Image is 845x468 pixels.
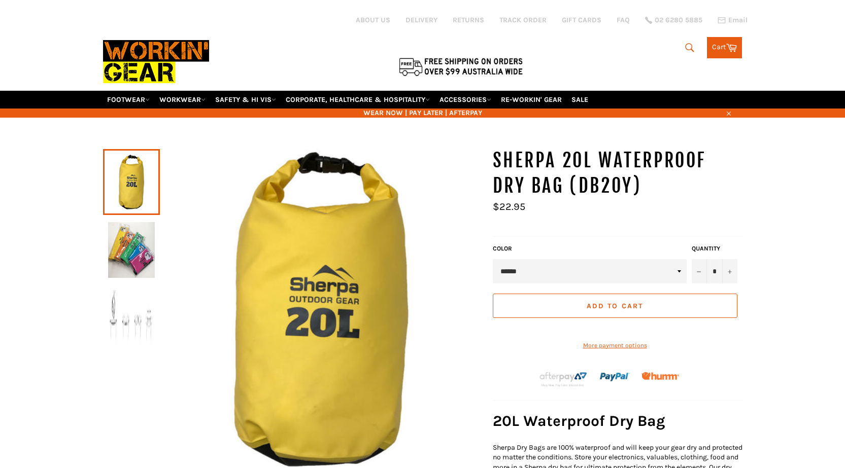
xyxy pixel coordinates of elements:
[493,411,742,431] h2: 20L Waterproof Dry Bag
[493,341,737,350] a: More payment options
[103,108,742,118] span: WEAR NOW | PAY LATER | AFTERPAY
[728,17,748,24] span: Email
[562,15,601,25] a: GIFT CARDS
[718,16,748,24] a: Email
[497,91,566,109] a: RE-WORKIN' GEAR
[211,91,280,109] a: SAFETY & HI VIS
[282,91,434,109] a: CORPORATE, HEALTHCARE & HOSPITALITY
[587,302,643,310] span: Add to Cart
[493,201,525,212] span: $22.95
[108,290,155,346] img: SHERPA 20L Waterproof Dry Bag - Workin Gear
[692,244,737,253] label: Quantity
[692,259,707,283] button: Reduce item quantity by one
[538,371,588,388] img: Afterpay-Logo-on-dark-bg_large.png
[108,222,155,278] img: SHERPA 20L Waterproof Dry Bag - Workin Gear
[722,259,737,283] button: Increase item quantity by one
[405,15,437,25] a: DELIVERY
[617,15,630,25] a: FAQ
[567,91,592,109] a: SALE
[493,148,742,198] h1: SHERPA 20L Waterproof Dry Bag (DB20Y)
[435,91,495,109] a: ACCESSORIES
[103,91,154,109] a: FOOTWEAR
[493,244,687,253] label: Color
[499,15,547,25] a: TRACK ORDER
[645,17,702,24] a: 02 6280 5885
[103,33,209,90] img: Workin Gear leaders in Workwear, Safety Boots, PPE, Uniforms. Australia's No.1 in Workwear
[707,37,742,58] a: Cart
[641,372,679,380] img: Humm_core_logo_RGB-01_300x60px_small_195d8312-4386-4de7-b182-0ef9b6303a37.png
[600,362,630,392] img: paypal.png
[453,15,484,25] a: RETURNS
[655,17,702,24] span: 02 6280 5885
[155,91,210,109] a: WORKWEAR
[356,15,390,25] a: ABOUT US
[493,294,737,318] button: Add to Cart
[397,56,524,77] img: Flat $9.95 shipping Australia wide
